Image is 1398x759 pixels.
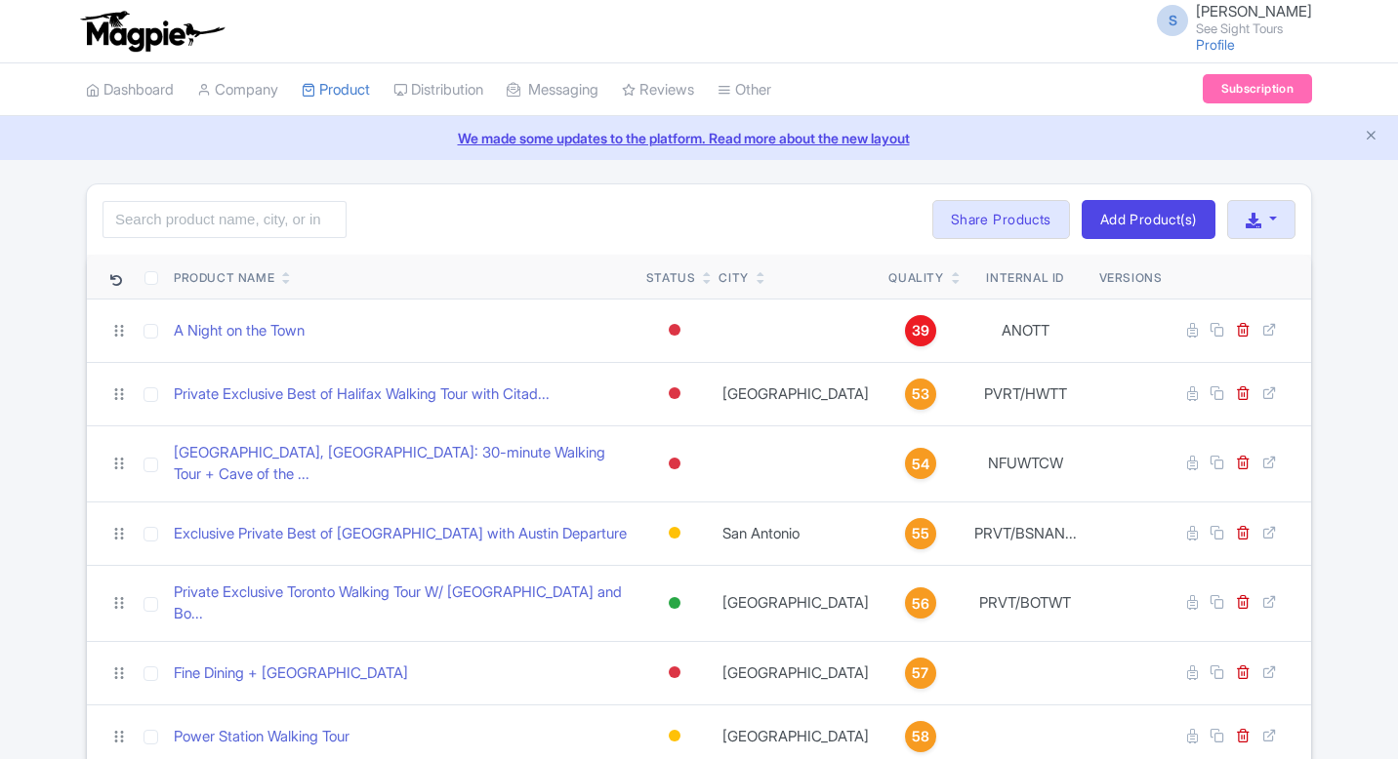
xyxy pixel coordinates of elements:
a: Dashboard [86,63,174,117]
span: 39 [912,320,929,341]
td: PRVT/BSNAN... [960,501,1091,565]
span: [PERSON_NAME] [1196,2,1312,20]
a: [GEOGRAPHIC_DATA], [GEOGRAPHIC_DATA]: 30-minute Walking Tour + Cave of the ... [174,442,631,486]
div: Status [646,269,696,287]
div: City [719,269,748,287]
span: 56 [912,593,929,615]
a: Reviews [622,63,694,117]
a: Messaging [507,63,598,117]
a: Company [197,63,278,117]
td: [GEOGRAPHIC_DATA] [711,565,881,641]
a: Product [302,63,370,117]
a: 53 [888,379,951,410]
a: Private Exclusive Best of Halifax Walking Tour with Citad... [174,383,550,406]
td: PRVT/BOTWT [960,565,1091,641]
div: Inactive [665,316,684,344]
a: Add Product(s) [1082,200,1215,239]
a: Exclusive Private Best of [GEOGRAPHIC_DATA] with Austin Departure [174,523,627,545]
div: Quality [888,269,943,287]
small: See Sight Tours [1196,22,1312,35]
a: A Night on the Town [174,320,305,342]
div: Inactive [665,379,684,408]
td: PVRT/HWTT [960,362,1091,425]
td: NFUWTCW [960,425,1091,501]
a: S [PERSON_NAME] See Sight Tours [1145,4,1312,35]
a: We made some updates to the platform. Read more about the new layout [12,128,1386,148]
input: Search product name, city, or interal id [103,201,347,238]
a: Profile [1196,36,1235,53]
div: Active [665,589,684,618]
span: S [1157,5,1188,36]
a: Fine Dining + [GEOGRAPHIC_DATA] [174,662,408,685]
td: ANOTT [960,299,1091,362]
div: Inactive [665,450,684,478]
a: Power Station Walking Tour [174,726,349,748]
span: 55 [912,523,929,544]
span: 54 [912,454,929,475]
a: Other [718,63,771,117]
a: Share Products [932,200,1070,239]
a: 56 [888,587,951,619]
div: Inactive [665,659,684,687]
a: Private Exclusive Toronto Walking Tour W/ [GEOGRAPHIC_DATA] and Bo... [174,581,631,625]
td: [GEOGRAPHIC_DATA] [711,641,881,704]
a: 57 [888,658,951,689]
a: 58 [888,721,951,752]
th: Internal ID [960,255,1091,300]
a: 55 [888,518,951,549]
span: 58 [912,726,929,747]
a: Distribution [393,63,483,117]
div: Building [665,519,684,547]
th: Versions [1091,255,1171,300]
button: Close announcement [1364,126,1378,148]
div: Product Name [174,269,274,287]
span: 53 [912,383,929,405]
span: 57 [912,662,928,684]
img: logo-ab69f6fb50320c5b225c76a69d11143b.png [76,10,227,53]
td: [GEOGRAPHIC_DATA] [711,362,881,425]
div: Building [665,722,684,750]
a: 54 [888,448,951,479]
a: 39 [888,315,951,346]
a: Subscription [1203,74,1312,103]
td: San Antonio [711,501,881,565]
